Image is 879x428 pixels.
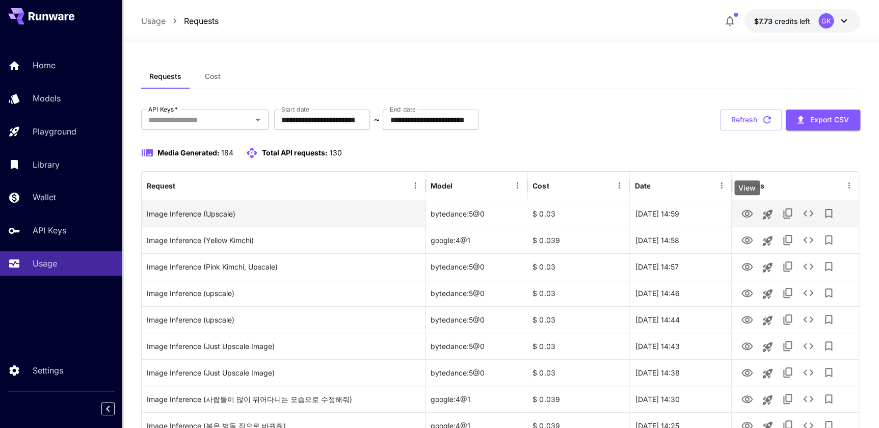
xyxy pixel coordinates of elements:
button: See details [798,230,818,250]
div: $ 0.03 [527,253,629,280]
button: Collapse sidebar [101,402,115,415]
button: Copy TaskUUID [778,203,798,224]
div: Cost [532,181,549,190]
div: $ 0.03 [527,200,629,227]
button: Launch in playground [757,363,778,384]
div: Click to copy prompt [147,280,420,306]
button: Menu [714,178,729,193]
label: End date [390,105,415,114]
button: Sort [550,178,564,193]
span: Total API requests: [262,148,328,157]
p: Playground [33,125,76,138]
span: Requests [149,72,181,81]
button: See details [798,203,818,224]
button: Menu [408,178,422,193]
button: Add to library [818,256,839,277]
div: View [734,180,760,195]
div: $ 0.03 [527,333,629,359]
button: Launch in playground [757,231,778,251]
button: Export CSV [786,110,860,130]
span: Media Generated: [157,148,220,157]
div: google:4@1 [425,386,527,412]
div: bytedance:5@0 [425,333,527,359]
button: View [737,256,757,277]
div: 23 Sep, 2025 14:59 [629,200,731,227]
button: Sort [176,178,191,193]
div: Click to copy prompt [147,307,420,333]
label: API Keys [148,105,178,114]
span: 184 [221,148,233,157]
div: Click to copy prompt [147,360,420,386]
span: credits left [775,17,810,25]
button: View [737,282,757,303]
a: Usage [141,15,166,27]
button: Add to library [818,389,839,409]
div: Click to copy prompt [147,333,420,359]
button: Copy TaskUUID [778,309,798,330]
p: ~ [374,114,379,126]
button: Launch in playground [757,310,778,331]
nav: breadcrumb [141,15,219,27]
div: $7.72811 [754,16,810,26]
p: Settings [33,364,63,377]
button: Add to library [818,283,839,303]
div: 23 Sep, 2025 14:57 [629,253,731,280]
label: Start date [281,105,309,114]
button: Copy TaskUUID [778,283,798,303]
button: Launch in playground [757,204,778,225]
button: Launch in playground [757,337,778,357]
span: 130 [330,148,342,157]
button: Add to library [818,230,839,250]
div: Date [634,181,650,190]
button: Copy TaskUUID [778,256,798,277]
div: bytedance:5@0 [425,253,527,280]
a: Requests [184,15,219,27]
button: Menu [612,178,626,193]
span: $7.73 [754,17,775,25]
p: Library [33,158,60,171]
button: See details [798,283,818,303]
div: google:4@1 [425,227,527,253]
button: Menu [510,178,524,193]
p: API Keys [33,224,66,236]
div: 23 Sep, 2025 14:46 [629,280,731,306]
p: Models [33,92,61,104]
div: bytedance:5@0 [425,306,527,333]
div: GK [818,13,834,29]
button: See details [798,336,818,356]
button: Add to library [818,336,839,356]
div: 23 Sep, 2025 14:30 [629,386,731,412]
div: Request [147,181,175,190]
div: bytedance:5@0 [425,359,527,386]
button: View [737,229,757,250]
div: Click to copy prompt [147,201,420,227]
div: bytedance:5@0 [425,200,527,227]
div: 23 Sep, 2025 14:58 [629,227,731,253]
button: Copy TaskUUID [778,389,798,409]
div: bytedance:5@0 [425,280,527,306]
button: Copy TaskUUID [778,362,798,383]
p: Home [33,59,56,71]
div: $ 0.03 [527,280,629,306]
button: Open [251,113,265,127]
button: Add to library [818,203,839,224]
button: View [737,388,757,409]
button: Sort [651,178,665,193]
button: View [737,335,757,356]
button: See details [798,256,818,277]
button: See details [798,309,818,330]
button: Launch in playground [757,284,778,304]
p: Wallet [33,191,56,203]
div: $ 0.03 [527,359,629,386]
button: Launch in playground [757,390,778,410]
button: Menu [842,178,856,193]
button: $7.72811GK [744,9,860,33]
div: 23 Sep, 2025 14:43 [629,333,731,359]
div: Click to copy prompt [147,254,420,280]
span: Cost [205,72,221,81]
div: Model [431,181,452,190]
button: View [737,309,757,330]
div: Collapse sidebar [109,399,122,418]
